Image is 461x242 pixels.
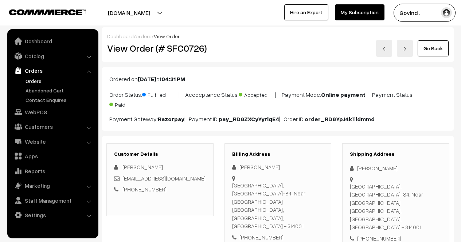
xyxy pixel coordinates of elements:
[219,115,279,123] b: pay_RD6ZXCyYyriqE4
[394,4,456,22] button: Govind .
[107,32,449,40] div: / /
[9,179,96,192] a: Marketing
[350,164,442,172] div: [PERSON_NAME]
[335,4,384,20] a: My Subscription
[122,175,206,182] a: [EMAIL_ADDRESS][DOMAIN_NAME]
[82,4,176,22] button: [DOMAIN_NAME]
[114,151,206,157] h3: Customer Details
[109,99,146,108] span: Paid
[305,115,375,123] b: order_RD6YpJ4kTidmmd
[107,43,214,54] h2: View Order (# SFC0726)
[382,47,386,51] img: left-arrow.png
[122,164,163,170] span: [PERSON_NAME]
[350,182,442,231] div: [GEOGRAPHIC_DATA], [GEOGRAPHIC_DATA]-84, Near [GEOGRAPHIC_DATA] [GEOGRAPHIC_DATA], [GEOGRAPHIC_DA...
[9,194,96,207] a: Staff Management
[9,49,96,63] a: Catalog
[107,33,134,39] a: Dashboard
[138,75,156,83] b: [DATE]
[9,135,96,148] a: Website
[109,75,446,83] p: Ordered on at
[232,181,324,230] div: [GEOGRAPHIC_DATA], [GEOGRAPHIC_DATA]-84, Near [GEOGRAPHIC_DATA] [GEOGRAPHIC_DATA], [GEOGRAPHIC_DA...
[9,35,96,48] a: Dashboard
[109,89,446,109] p: Order Status: | Accceptance Status: | Payment Mode: | Payment Status:
[9,106,96,119] a: WebPOS
[232,163,324,171] div: [PERSON_NAME]
[24,96,96,104] a: Contact Enquires
[284,4,328,20] a: Hire an Expert
[232,151,324,157] h3: Billing Address
[9,120,96,133] a: Customers
[24,77,96,85] a: Orders
[9,64,96,77] a: Orders
[403,47,407,51] img: right-arrow.png
[142,89,179,99] span: Fulfilled
[161,75,185,83] b: 04:31 PM
[441,7,452,18] img: user
[9,7,73,16] a: COMMMERCE
[418,40,449,56] a: Go Back
[122,186,167,193] a: [PHONE_NUMBER]
[239,89,275,99] span: Accepted
[9,150,96,163] a: Apps
[9,209,96,222] a: Settings
[9,164,96,178] a: Reports
[321,91,366,98] b: Online payment
[9,9,86,15] img: COMMMERCE
[232,233,324,242] div: [PHONE_NUMBER]
[136,33,152,39] a: orders
[109,115,446,123] p: Payment Gateway: | Payment ID: | Order ID:
[154,33,180,39] span: View Order
[350,151,442,157] h3: Shipping Address
[158,115,184,123] b: Razorpay
[24,87,96,94] a: Abandoned Cart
